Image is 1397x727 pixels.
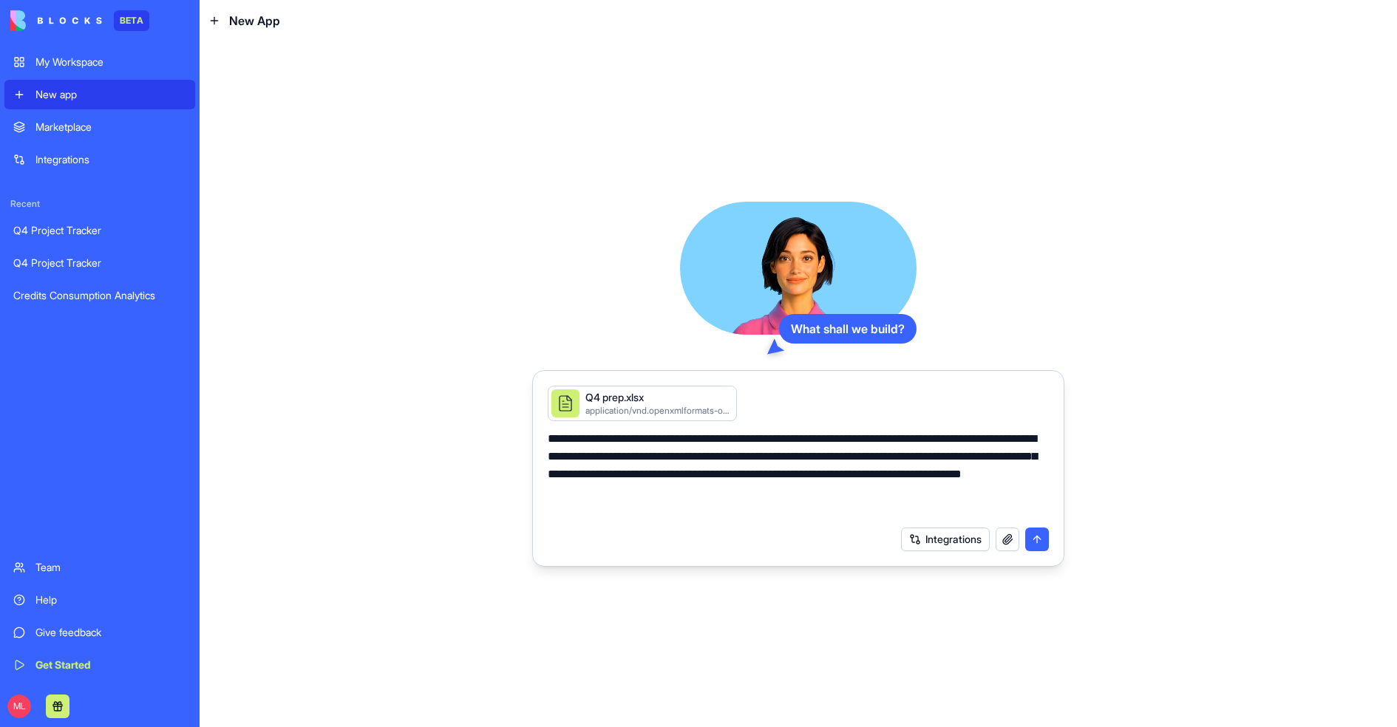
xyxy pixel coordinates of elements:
[7,694,31,718] span: ML
[13,288,186,303] div: Credits Consumption Analytics
[4,80,195,109] a: New app
[35,120,186,134] div: Marketplace
[10,10,102,31] img: logo
[13,223,186,238] div: Q4 Project Tracker
[4,112,195,142] a: Marketplace
[114,10,149,31] div: BETA
[4,553,195,582] a: Team
[13,256,186,270] div: Q4 Project Tracker
[4,585,195,615] a: Help
[4,216,195,245] a: Q4 Project Tracker
[901,528,990,551] button: Integrations
[4,47,195,77] a: My Workspace
[4,198,195,210] span: Recent
[585,390,730,405] div: Q4 prep.xlsx
[4,650,195,680] a: Get Started
[35,152,186,167] div: Integrations
[585,405,730,417] div: application/vnd.openxmlformats-officedocument.spreadsheetml.sheet
[779,314,917,344] div: What shall we build?
[35,593,186,607] div: Help
[35,55,186,69] div: My Workspace
[10,10,149,31] a: BETA
[229,12,280,30] span: New App
[4,281,195,310] a: Credits Consumption Analytics
[35,625,186,640] div: Give feedback
[4,248,195,278] a: Q4 Project Tracker
[35,560,186,575] div: Team
[4,618,195,647] a: Give feedback
[4,145,195,174] a: Integrations
[35,87,186,102] div: New app
[35,658,186,672] div: Get Started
